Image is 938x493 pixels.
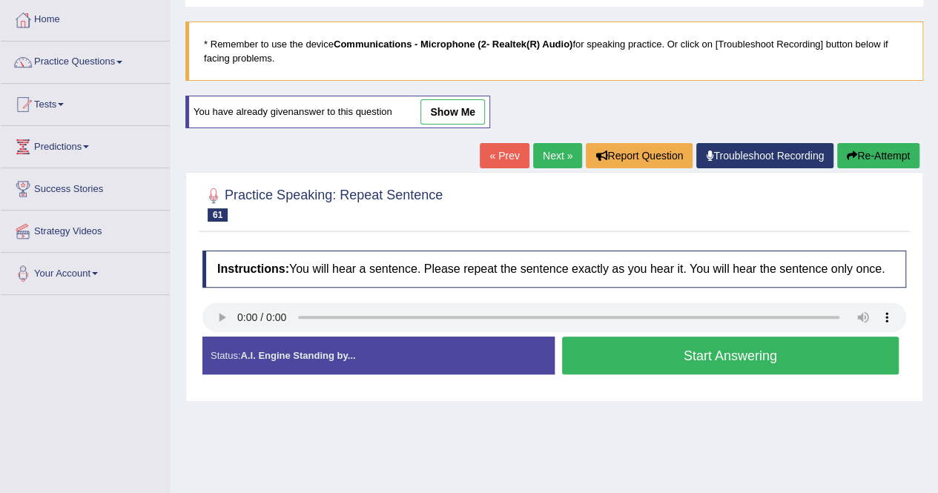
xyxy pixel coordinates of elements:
[837,143,919,168] button: Re-Attempt
[202,337,555,374] div: Status:
[533,143,582,168] a: Next »
[217,262,289,275] b: Instructions:
[185,21,923,81] blockquote: * Remember to use the device for speaking practice. Or click on [Troubleshoot Recording] button b...
[208,208,228,222] span: 61
[1,84,170,121] a: Tests
[1,211,170,248] a: Strategy Videos
[696,143,833,168] a: Troubleshoot Recording
[240,350,355,361] strong: A.I. Engine Standing by...
[334,39,572,50] b: Communications - Microphone (2- Realtek(R) Audio)
[202,185,443,222] h2: Practice Speaking: Repeat Sentence
[1,168,170,205] a: Success Stories
[1,42,170,79] a: Practice Questions
[480,143,529,168] a: « Prev
[586,143,693,168] button: Report Question
[202,251,906,288] h4: You will hear a sentence. Please repeat the sentence exactly as you hear it. You will hear the se...
[1,253,170,290] a: Your Account
[420,99,485,125] a: show me
[1,126,170,163] a: Predictions
[185,96,490,128] div: You have already given answer to this question
[562,337,899,374] button: Start Answering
